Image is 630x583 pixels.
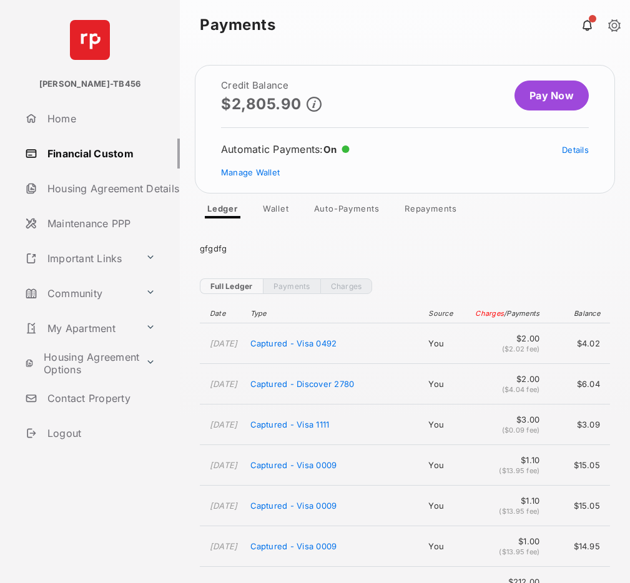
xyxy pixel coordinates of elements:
a: Community [20,278,140,308]
time: [DATE] [210,460,238,470]
strong: Payments [200,17,610,32]
span: $2.00 [475,374,539,384]
time: [DATE] [210,379,238,389]
span: Captured - Visa 0009 [250,541,337,551]
a: Ledger [197,203,248,218]
a: Details [562,145,589,155]
time: [DATE] [210,419,238,429]
a: Wallet [253,203,299,218]
span: ($0.09 fee) [502,426,540,434]
span: On [323,144,337,155]
div: Automatic Payments : [221,143,350,155]
td: $15.05 [546,445,610,486]
a: Manage Wallet [221,167,280,177]
td: $14.95 [546,526,610,567]
th: Type [244,304,423,323]
time: [DATE] [210,338,238,348]
a: Contact Property [20,383,180,413]
th: Source [422,304,469,323]
a: Financial Custom [20,139,180,169]
div: gfgdfg [200,233,610,263]
th: Date [200,304,244,323]
span: ($2.02 fee) [502,345,540,353]
span: ($13.95 fee) [499,547,539,556]
td: You [422,323,469,364]
td: You [422,486,469,526]
span: $1.10 [475,496,539,506]
h2: Credit Balance [221,81,322,91]
a: Home [20,104,180,134]
td: $4.02 [546,323,610,364]
span: $1.00 [475,536,539,546]
a: Housing Agreement Options [20,348,140,378]
a: Full Ledger [200,278,263,294]
td: $3.09 [546,404,610,445]
span: $2.00 [475,333,539,343]
a: Housing Agreement Details [20,174,180,203]
time: [DATE] [210,501,238,511]
span: Captured - Discover 2780 [250,379,355,389]
a: My Apartment [20,313,140,343]
span: ($4.04 fee) [502,385,540,394]
td: You [422,364,469,404]
p: $2,805.90 [221,96,302,112]
td: You [422,404,469,445]
a: Auto-Payments [304,203,390,218]
th: Balance [546,304,610,323]
a: Repayments [395,203,467,218]
a: Important Links [20,243,140,273]
a: Payments [263,278,320,294]
td: You [422,526,469,567]
a: Logout [20,418,180,448]
a: Maintenance PPP [20,208,180,238]
span: ($13.95 fee) [499,466,539,475]
span: $3.00 [475,414,539,424]
a: Charges [320,278,373,294]
span: Captured - Visa 0009 [250,501,337,511]
img: svg+xml;base64,PHN2ZyB4bWxucz0iaHR0cDovL3d3dy53My5vcmcvMjAwMC9zdmciIHdpZHRoPSI2NCIgaGVpZ2h0PSI2NC... [70,20,110,60]
span: Captured - Visa 1111 [250,419,330,429]
span: Captured - Visa 0009 [250,460,337,470]
span: / Payments [504,309,539,318]
p: [PERSON_NAME]-TB456 [39,78,141,91]
span: ($13.95 fee) [499,507,539,516]
span: $1.10 [475,455,539,465]
td: You [422,445,469,486]
time: [DATE] [210,541,238,551]
span: Captured - Visa 0492 [250,338,337,348]
td: $6.04 [546,364,610,404]
td: $15.05 [546,486,610,526]
span: Charges [475,309,504,318]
